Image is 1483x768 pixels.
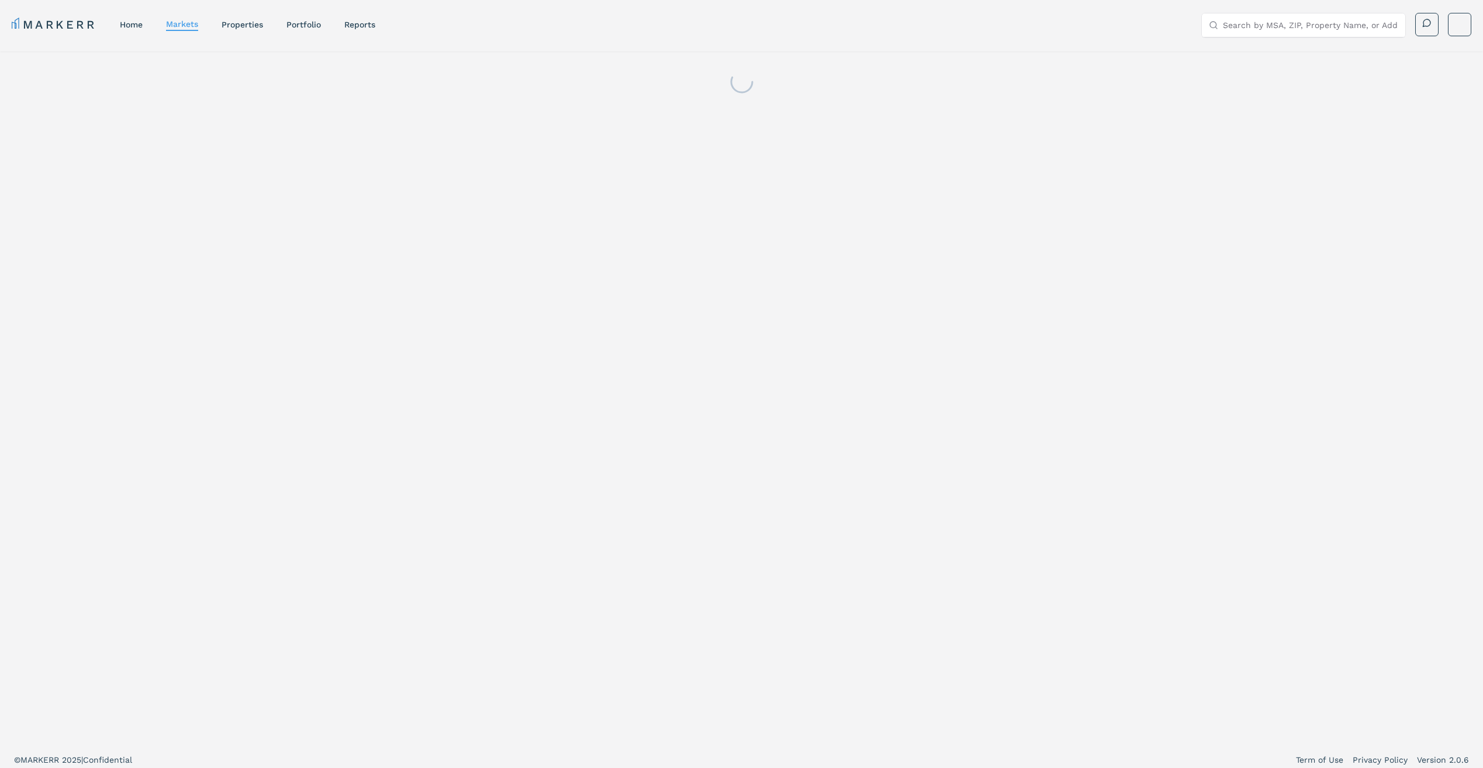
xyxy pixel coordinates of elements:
[62,755,83,764] span: 2025 |
[1353,754,1408,766] a: Privacy Policy
[83,755,132,764] span: Confidential
[166,19,198,29] a: markets
[1223,13,1398,37] input: Search by MSA, ZIP, Property Name, or Address
[20,755,62,764] span: MARKERR
[286,20,321,29] a: Portfolio
[1296,754,1343,766] a: Term of Use
[120,20,143,29] a: home
[222,20,263,29] a: properties
[1417,754,1469,766] a: Version 2.0.6
[344,20,375,29] a: reports
[14,755,20,764] span: ©
[12,16,96,33] a: MARKERR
